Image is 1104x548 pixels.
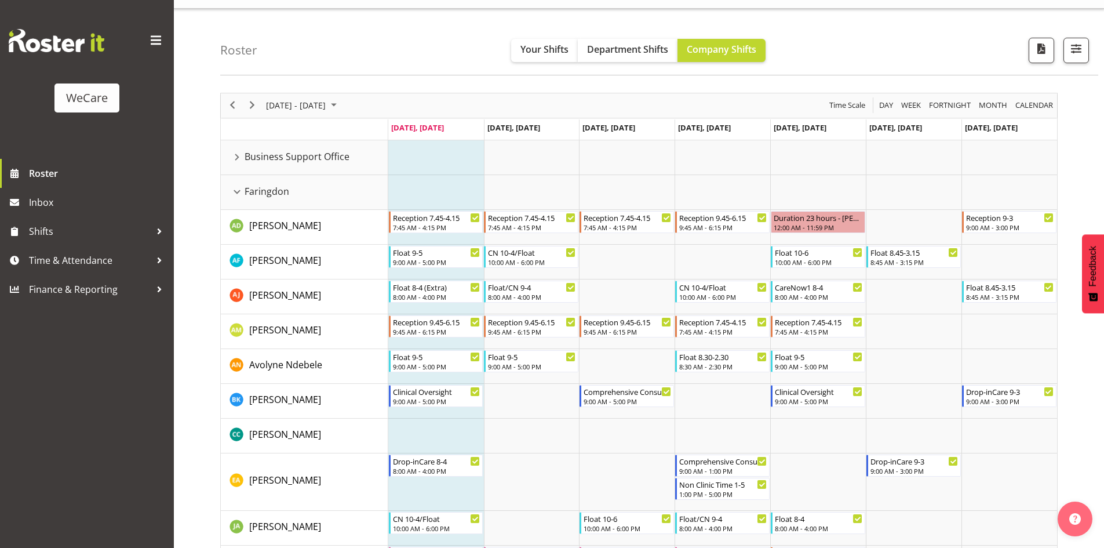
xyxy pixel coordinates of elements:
[245,150,349,164] span: Business Support Office
[679,489,767,499] div: 1:00 PM - 5:00 PM
[393,362,480,371] div: 9:00 AM - 5:00 PM
[264,98,342,112] button: September 2025
[393,316,480,328] div: Reception 9.45-6.15
[679,281,767,293] div: CN 10-4/Float
[679,351,767,362] div: Float 8.30-2.30
[675,211,770,233] div: Aleea Devenport"s event - Reception 9.45-6.15 Begin From Thursday, October 2, 2025 at 9:45:00 AM ...
[679,455,767,467] div: Comprehensive Consult 9-1
[249,253,321,267] a: [PERSON_NAME]
[582,122,635,133] span: [DATE], [DATE]
[249,288,321,302] a: [PERSON_NAME]
[221,175,388,210] td: Faringdon resource
[249,358,322,371] span: Avolyne Ndebele
[393,455,480,467] div: Drop-inCare 8-4
[584,386,671,397] div: Comprehensive Consult 9-5
[488,212,575,223] div: Reception 7.45-4.15
[771,281,865,303] div: Amy Johannsen"s event - CareNow1 8-4 Begin From Friday, October 3, 2025 at 8:00:00 AM GMT+13:00 E...
[866,455,961,477] div: Ena Advincula"s event - Drop-inCare 9-3 Begin From Saturday, October 4, 2025 at 9:00:00 AM GMT+13...
[488,327,575,336] div: 9:45 AM - 6:15 PM
[828,98,868,112] button: Time Scale
[771,512,865,534] div: Jane Arps"s event - Float 8-4 Begin From Friday, October 3, 2025 at 8:00:00 AM GMT+13:00 Ends At ...
[389,281,483,303] div: Amy Johannsen"s event - Float 8-4 (Extra) Begin From Monday, September 29, 2025 at 8:00:00 AM GMT...
[679,513,767,524] div: Float/CN 9-4
[870,455,958,467] div: Drop-inCare 9-3
[249,474,321,487] span: [PERSON_NAME]
[870,246,958,258] div: Float 8.45-3.15
[389,315,483,337] div: Antonia Mao"s event - Reception 9.45-6.15 Begin From Monday, September 29, 2025 at 9:45:00 AM GMT...
[249,473,321,487] a: [PERSON_NAME]
[580,211,674,233] div: Aleea Devenport"s event - Reception 7.45-4.15 Begin From Wednesday, October 1, 2025 at 7:45:00 AM...
[775,524,862,533] div: 8:00 AM - 4:00 PM
[389,246,483,268] div: Alex Ferguson"s event - Float 9-5 Begin From Monday, September 29, 2025 at 9:00:00 AM GMT+13:00 E...
[977,98,1010,112] button: Timeline Month
[687,43,756,56] span: Company Shifts
[900,98,922,112] span: Week
[393,281,480,293] div: Float 8-4 (Extra)
[899,98,923,112] button: Timeline Week
[249,393,321,407] a: [PERSON_NAME]
[774,122,826,133] span: [DATE], [DATE]
[484,281,578,303] div: Amy Johannsen"s event - Float/CN 9-4 Begin From Tuesday, September 30, 2025 at 8:00:00 AM GMT+13:...
[928,98,972,112] span: Fortnight
[1069,513,1081,525] img: help-xxl-2.png
[771,350,865,372] div: Avolyne Ndebele"s event - Float 9-5 Begin From Friday, October 3, 2025 at 9:00:00 AM GMT+13:00 En...
[580,385,674,407] div: Brian Ko"s event - Comprehensive Consult 9-5 Begin From Wednesday, October 1, 2025 at 9:00:00 AM ...
[966,223,1054,232] div: 9:00 AM - 3:00 PM
[870,466,958,476] div: 9:00 AM - 3:00 PM
[771,246,865,268] div: Alex Ferguson"s event - Float 10-6 Begin From Friday, October 3, 2025 at 10:00:00 AM GMT+13:00 En...
[1063,38,1089,63] button: Filter Shifts
[389,385,483,407] div: Brian Ko"s event - Clinical Oversight Begin From Monday, September 29, 2025 at 9:00:00 AM GMT+13:...
[221,140,388,175] td: Business Support Office resource
[678,122,731,133] span: [DATE], [DATE]
[584,316,671,328] div: Reception 9.45-6.15
[484,246,578,268] div: Alex Ferguson"s event - CN 10-4/Float Begin From Tuesday, September 30, 2025 at 10:00:00 AM GMT+1...
[675,455,770,477] div: Ena Advincula"s event - Comprehensive Consult 9-1 Begin From Thursday, October 2, 2025 at 9:00:00...
[29,281,151,298] span: Finance & Reporting
[679,316,767,328] div: Reception 7.45-4.15
[580,512,674,534] div: Jane Arps"s event - Float 10-6 Begin From Wednesday, October 1, 2025 at 10:00:00 AM GMT+13:00 End...
[484,315,578,337] div: Antonia Mao"s event - Reception 9.45-6.15 Begin From Tuesday, September 30, 2025 at 9:45:00 AM GM...
[675,512,770,534] div: Jane Arps"s event - Float/CN 9-4 Begin From Thursday, October 2, 2025 at 8:00:00 AM GMT+13:00 End...
[584,223,671,232] div: 7:45 AM - 4:15 PM
[978,98,1008,112] span: Month
[488,223,575,232] div: 7:45 AM - 4:15 PM
[221,511,388,546] td: Jane Arps resource
[221,314,388,349] td: Antonia Mao resource
[1082,234,1104,313] button: Feedback - Show survey
[870,257,958,267] div: 8:45 AM - 3:15 PM
[221,384,388,419] td: Brian Ko resource
[29,194,168,211] span: Inbox
[66,89,108,107] div: WeCare
[962,211,1056,233] div: Aleea Devenport"s event - Reception 9-3 Begin From Sunday, October 5, 2025 at 9:00:00 AM GMT+13:0...
[966,292,1054,302] div: 8:45 AM - 3:15 PM
[775,362,862,371] div: 9:00 AM - 5:00 PM
[511,39,578,62] button: Your Shifts
[771,211,865,233] div: Aleea Devenport"s event - Duration 23 hours - Aleea Devenport Begin From Friday, October 3, 2025 ...
[878,98,894,112] span: Day
[578,39,677,62] button: Department Shifts
[584,212,671,223] div: Reception 7.45-4.15
[775,327,862,336] div: 7:45 AM - 4:15 PM
[775,292,862,302] div: 8:00 AM - 4:00 PM
[965,122,1018,133] span: [DATE], [DATE]
[393,513,480,524] div: CN 10-4/Float
[675,478,770,500] div: Ena Advincula"s event - Non Clinic Time 1-5 Begin From Thursday, October 2, 2025 at 1:00:00 PM GM...
[679,466,767,476] div: 9:00 AM - 1:00 PM
[393,397,480,406] div: 9:00 AM - 5:00 PM
[262,93,344,118] div: Sep 29 - Oct 05, 2025
[221,419,388,453] td: Charlotte Courtney resource
[393,223,480,232] div: 7:45 AM - 4:15 PM
[774,212,862,223] div: Duration 23 hours - [PERSON_NAME]
[488,281,575,293] div: Float/CN 9-4
[393,386,480,397] div: Clinical Oversight
[584,524,671,533] div: 10:00 AM - 6:00 PM
[775,281,862,293] div: CareNow1 8-4
[245,98,260,112] button: Next
[966,281,1054,293] div: Float 8.45-3.15
[679,478,767,490] div: Non Clinic Time 1-5
[29,252,151,269] span: Time & Attendance
[487,122,540,133] span: [DATE], [DATE]
[828,98,866,112] span: Time Scale
[679,292,767,302] div: 10:00 AM - 6:00 PM
[1088,246,1098,286] span: Feedback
